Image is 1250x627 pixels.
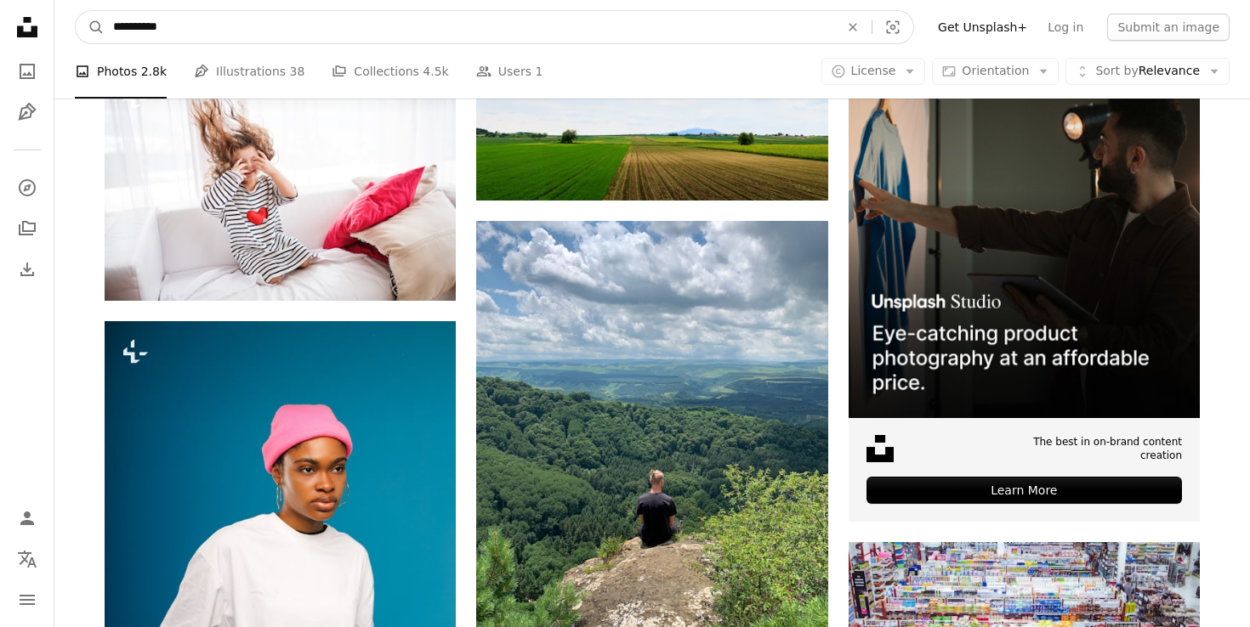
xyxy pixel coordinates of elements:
div: Learn More [866,477,1182,504]
span: Relevance [1095,63,1200,80]
button: Sort byRelevance [1065,58,1230,85]
a: Log in [1037,14,1094,41]
a: A cute small girl in striped T-shirt at home having fun. [105,175,456,190]
button: License [821,58,926,85]
a: Collections 4.5k [332,44,448,99]
a: Explore [10,171,44,205]
button: Search Unsplash [76,11,105,43]
a: man in black shirt sitting on rock during daytime [476,447,827,462]
span: Orientation [962,64,1029,77]
a: Users 1 [476,44,543,99]
a: Collections [10,212,44,246]
span: License [851,64,896,77]
img: file-1715714098234-25b8b4e9d8faimage [849,66,1200,417]
img: green field under blue sky [476,66,827,201]
button: Submit an image [1107,14,1230,41]
a: The best in on-brand content creationLearn More [849,66,1200,522]
a: Illustrations [10,95,44,129]
span: 38 [290,62,305,81]
span: 1 [535,62,543,81]
a: Get Unsplash+ [928,14,1037,41]
img: file-1631678316303-ed18b8b5cb9cimage [866,435,894,462]
button: Menu [10,583,44,617]
button: Visual search [872,11,913,43]
form: Find visuals sitewide [75,10,914,44]
a: Download History [10,252,44,286]
button: Clear [834,11,872,43]
a: green field under blue sky [476,126,827,141]
span: 4.5k [423,62,448,81]
button: Language [10,542,44,576]
img: A cute small girl in striped T-shirt at home having fun. [105,66,456,300]
a: Photos [10,54,44,88]
a: Illustrations 38 [194,44,304,99]
a: Log in / Sign up [10,501,44,535]
span: Sort by [1095,64,1138,77]
button: Orientation [932,58,1059,85]
a: a woman in a white shirt and a pink hat [105,576,456,591]
a: Home — Unsplash [10,10,44,48]
span: The best in on-brand content creation [989,435,1182,464]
